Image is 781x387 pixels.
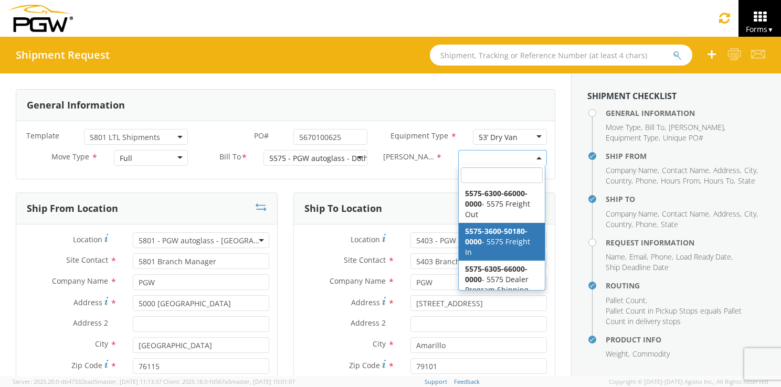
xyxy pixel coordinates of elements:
span: 5575-6305-66000-0000 [465,264,527,284]
li: , [661,176,701,186]
span: Site Contact [344,255,386,265]
li: , [606,122,642,133]
span: Move Type [51,152,89,162]
h4: Request Information [606,239,765,246]
span: State [661,219,678,229]
h4: Shipment Request [16,49,110,61]
h4: Ship From [606,152,765,160]
input: Shipment, Tracking or Reference Number (at least 4 chars) [430,45,692,66]
img: pgw-form-logo-1aaa8060b1cc70fad034.png [8,5,73,32]
span: 5801 LTL Shipments [90,132,182,142]
li: , [606,219,633,230]
span: 5801 - PGW autoglass - Fort Worth Hub [139,235,263,245]
span: Name [606,252,625,262]
span: master, [DATE] 11:13:37 [98,378,162,385]
span: Company Name [606,209,658,219]
div: 53’ Dry Van [479,132,518,143]
span: Server: 2025.20.0-db47332bad5 [13,378,162,385]
li: , [629,252,648,262]
li: , [636,176,658,186]
span: Ship Deadline Date [606,262,669,272]
span: ▼ [767,25,774,34]
span: Pallet Count [606,295,646,305]
a: Support [425,378,447,385]
span: Move Type [606,122,641,132]
span: Country [606,176,631,186]
span: Phone [651,252,672,262]
li: , [662,165,711,176]
span: City [373,339,386,349]
span: Email [629,252,647,262]
span: Equipment Type [606,133,659,143]
a: Feedback [454,378,480,385]
span: Commodity [632,349,670,359]
li: , [744,165,758,176]
span: Unique PO# [663,133,703,143]
span: Address [713,165,740,175]
h4: Product Info [606,336,765,343]
span: Location [351,234,380,244]
h4: Routing [606,282,765,289]
span: 5575-6300-66000-0000 [465,188,527,209]
span: Client: 2025.18.0-fd567a5 [163,378,295,385]
span: Hours From [661,176,700,186]
span: Address [73,297,102,307]
span: Site Contact [66,255,108,265]
li: , [606,349,630,359]
li: , [713,209,742,219]
span: - 5575 Freight In [465,226,530,257]
span: Bill To [645,122,664,132]
h3: Ship From Location [27,203,118,214]
span: 5403 - PGW autoglass - Amarillo [416,235,541,245]
div: Full [120,153,132,164]
span: Weight [606,349,628,359]
span: Forms [746,24,774,34]
h3: Ship To Location [304,203,382,214]
span: PO# [254,131,269,141]
span: City [744,209,756,219]
span: Zip Code [71,360,102,370]
span: City [95,339,108,349]
span: Address 2 [73,318,108,328]
span: 5403 - PGW autoglass - Amarillo [410,232,547,248]
li: , [704,176,735,186]
span: Zip Code [349,360,380,370]
span: Copyright © [DATE]-[DATE] Agistix Inc., All Rights Reserved [609,378,768,386]
li: , [662,209,711,219]
span: Address [351,297,380,307]
span: Hours To [704,176,734,186]
span: Bill To [219,152,241,164]
li: , [606,295,647,306]
span: Phone [636,176,657,186]
li: , [744,209,758,219]
span: 5801 - PGW autoglass - Fort Worth Hub [133,232,269,248]
span: State [738,176,755,186]
li: , [606,209,659,219]
span: Country [606,219,631,229]
span: City [744,165,756,175]
li: , [636,219,658,230]
strong: Shipment Checklist [587,90,677,102]
span: Company Name [606,165,658,175]
span: [PERSON_NAME] [669,122,724,132]
li: , [669,122,725,133]
span: 5575-3600-50180-0000 [465,226,527,246]
li: , [606,165,659,176]
li: , [606,176,633,186]
li: , [651,252,673,262]
li: , [676,252,733,262]
span: Location [73,234,102,244]
h4: General Information [606,109,765,117]
span: 5801 LTL Shipments [84,129,188,145]
span: Company Name [330,276,386,286]
span: Template [26,131,59,141]
span: Contact Name [662,165,709,175]
span: Address [713,209,740,219]
span: Bill Code [383,152,436,164]
h3: General Information [27,100,125,111]
span: Phone [636,219,657,229]
span: Contact Name [662,209,709,219]
li: , [645,122,666,133]
li: , [713,165,742,176]
span: Load Ready Date [676,252,731,262]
